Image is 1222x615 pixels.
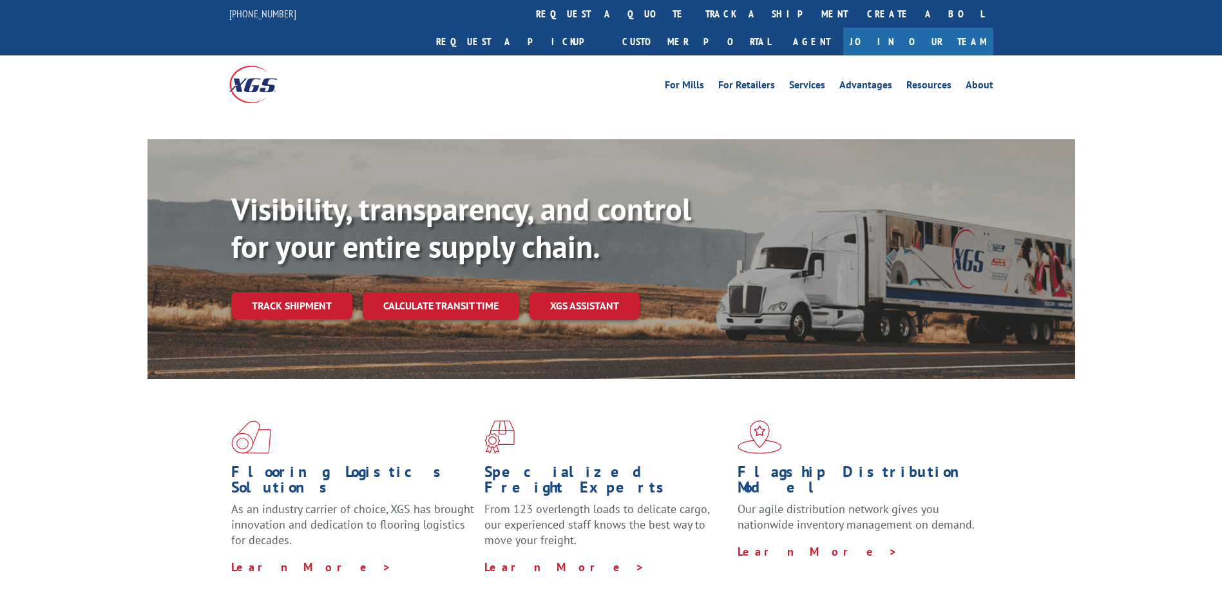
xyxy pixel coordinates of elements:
a: XGS ASSISTANT [530,292,640,320]
a: Learn More > [738,544,898,559]
a: Agent [780,28,843,55]
a: Calculate transit time [363,292,519,320]
a: For Mills [665,80,704,94]
b: Visibility, transparency, and control for your entire supply chain. [231,189,691,266]
a: Join Our Team [843,28,993,55]
h1: Flagship Distribution Model [738,464,981,502]
a: Learn More > [484,560,645,574]
a: About [966,80,993,94]
a: Services [789,80,825,94]
a: [PHONE_NUMBER] [229,7,296,20]
span: Our agile distribution network gives you nationwide inventory management on demand. [738,502,975,532]
a: Customer Portal [613,28,780,55]
span: As an industry carrier of choice, XGS has brought innovation and dedication to flooring logistics... [231,502,474,547]
img: xgs-icon-focused-on-flooring-red [484,420,515,454]
a: Request a pickup [426,28,613,55]
img: xgs-icon-total-supply-chain-intelligence-red [231,420,271,454]
a: For Retailers [718,80,775,94]
h1: Flooring Logistics Solutions [231,464,475,502]
a: Advantages [839,80,892,94]
p: From 123 overlength loads to delicate cargo, our experienced staff knows the best way to move you... [484,502,728,559]
h1: Specialized Freight Experts [484,464,728,502]
a: Track shipment [231,292,352,319]
a: Resources [906,80,951,94]
a: Learn More > [231,560,392,574]
img: xgs-icon-flagship-distribution-model-red [738,420,782,454]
